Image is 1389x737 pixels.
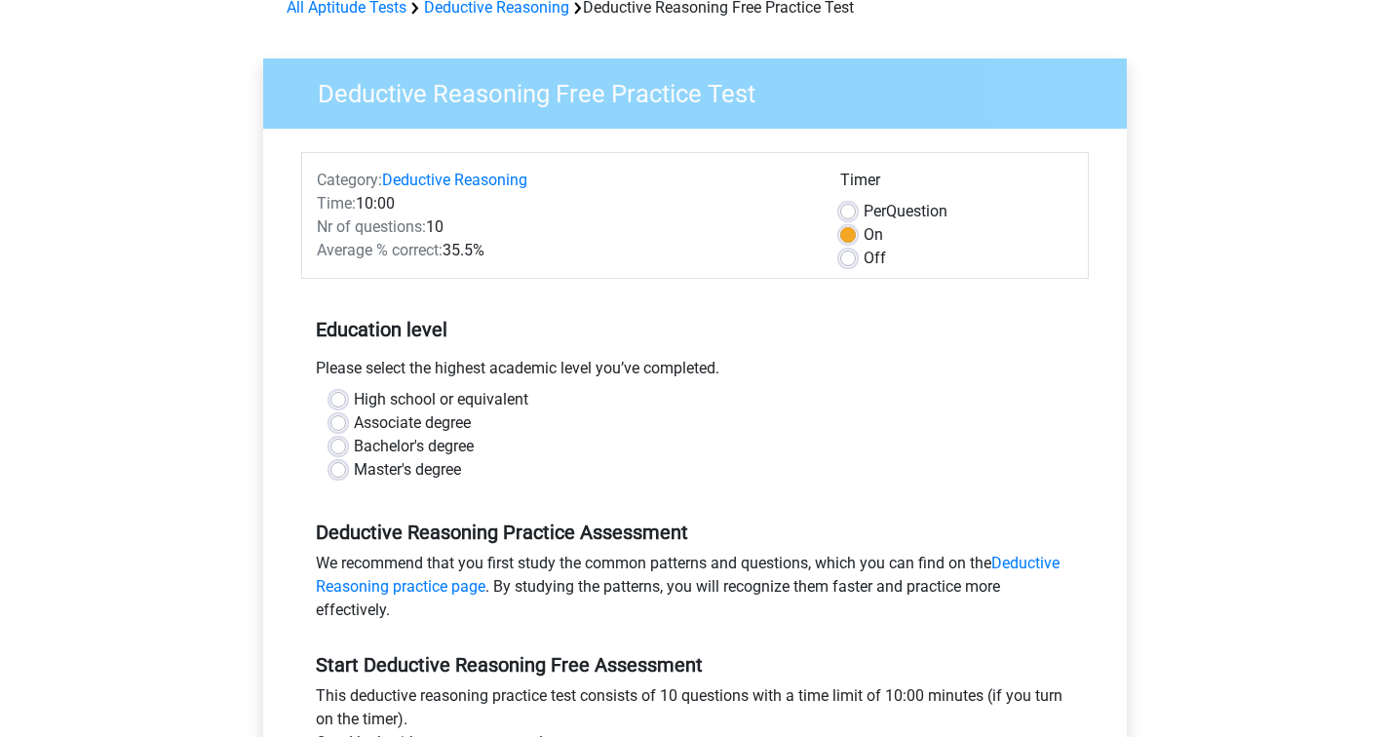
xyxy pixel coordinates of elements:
[317,194,356,213] span: Time:
[316,310,1074,349] h5: Education level
[354,411,471,435] label: Associate degree
[354,435,474,458] label: Bachelor's degree
[864,200,947,223] label: Question
[302,192,826,215] div: 10:00
[301,552,1089,630] div: We recommend that you first study the common patterns and questions, which you can find on the . ...
[317,171,382,189] span: Category:
[354,388,528,411] label: High school or equivalent
[864,223,883,247] label: On
[864,202,886,220] span: Per
[864,247,886,270] label: Off
[354,458,461,482] label: Master's degree
[316,653,1074,677] h5: Start Deductive Reasoning Free Assessment
[382,171,527,189] a: Deductive Reasoning
[294,71,1112,109] h3: Deductive Reasoning Free Practice Test
[302,215,826,239] div: 10
[316,521,1074,544] h5: Deductive Reasoning Practice Assessment
[317,217,426,236] span: Nr of questions:
[840,169,1073,200] div: Timer
[302,239,826,262] div: 35.5%
[301,357,1089,388] div: Please select the highest academic level you’ve completed.
[317,241,443,259] span: Average % correct:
